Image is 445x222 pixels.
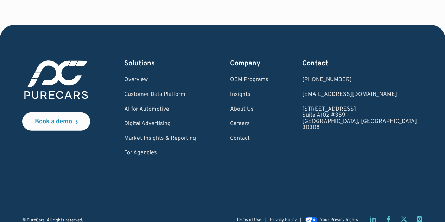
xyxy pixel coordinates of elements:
a: Overview [124,77,196,83]
a: AI for Automotive [124,106,196,113]
div: Company [230,59,268,68]
a: Market Insights & Reporting [124,136,196,142]
a: [STREET_ADDRESS]Suite A102 #359[GEOGRAPHIC_DATA], [GEOGRAPHIC_DATA]30308 [302,106,417,131]
img: purecars logo [22,59,90,101]
div: [PHONE_NUMBER] [302,77,417,83]
a: Email us [302,92,417,98]
a: Customer Data Platform [124,92,196,98]
a: Careers [230,121,268,127]
a: Digital Advertising [124,121,196,127]
div: Solutions [124,59,196,68]
a: Contact [230,136,268,142]
a: About Us [230,106,268,113]
a: Book a demo [22,112,90,131]
a: For Agencies [124,150,196,156]
div: Contact [302,59,417,68]
div: Book a demo [35,119,72,125]
a: OEM Programs [230,77,268,83]
a: Insights [230,92,268,98]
